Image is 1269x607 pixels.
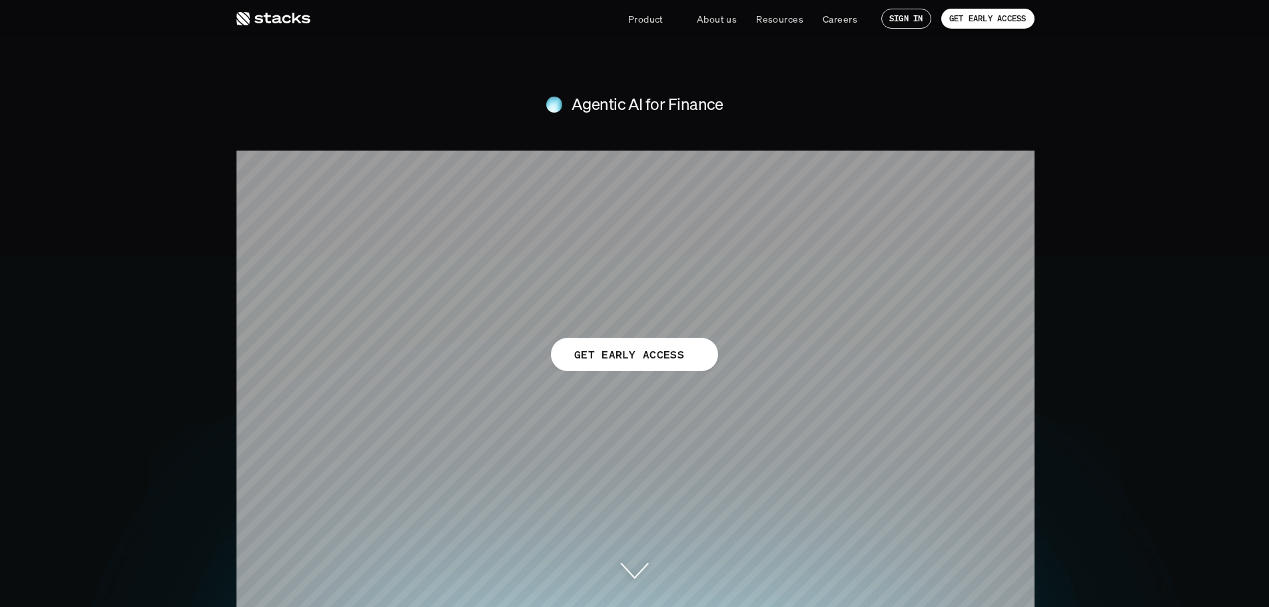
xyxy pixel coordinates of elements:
span: u [701,227,735,291]
span: t [610,163,629,227]
span: r [673,163,695,227]
p: SIGN IN [889,14,923,23]
span: y [863,227,893,291]
span: T [374,163,412,227]
span: Y [769,163,807,227]
a: GET EARLY ACCESS [941,9,1035,29]
span: d [669,227,701,291]
span: a [444,227,474,291]
span: o [544,163,576,227]
span: v [798,227,829,291]
span: r [873,163,895,227]
a: About us [689,7,745,31]
span: r [522,163,544,227]
span: m [474,227,529,291]
span: r [614,227,636,291]
span: ’ [529,227,540,291]
span: t [843,227,862,291]
span: t [764,227,783,291]
span: i [783,227,798,291]
span: n [576,163,610,227]
span: h [412,163,446,227]
span: i [629,163,643,227]
p: Product [628,12,663,26]
p: GET EARLY ACCESS [574,345,684,364]
span: i [829,227,843,291]
h4: Agentic AI for Finance [572,93,723,116]
span: s [540,227,567,291]
span: P [578,227,614,291]
span: u [839,163,873,227]
p: GET EARLY ACCESS [949,14,1027,23]
p: Careers [823,12,857,26]
span: f [739,163,758,227]
p: Resources [756,12,803,26]
span: c [735,227,764,291]
a: SIGN IN [881,9,931,29]
a: Resources [748,7,811,31]
p: About us [697,12,737,26]
span: T [376,227,414,291]
span: e [447,163,476,227]
span: o [807,163,839,227]
a: GET EARLY ACCESS [551,338,718,371]
span: e [414,227,444,291]
span: F [487,163,522,227]
span: o [636,227,668,291]
span: e [644,163,673,227]
a: Careers [815,7,865,31]
span: o [706,163,738,227]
